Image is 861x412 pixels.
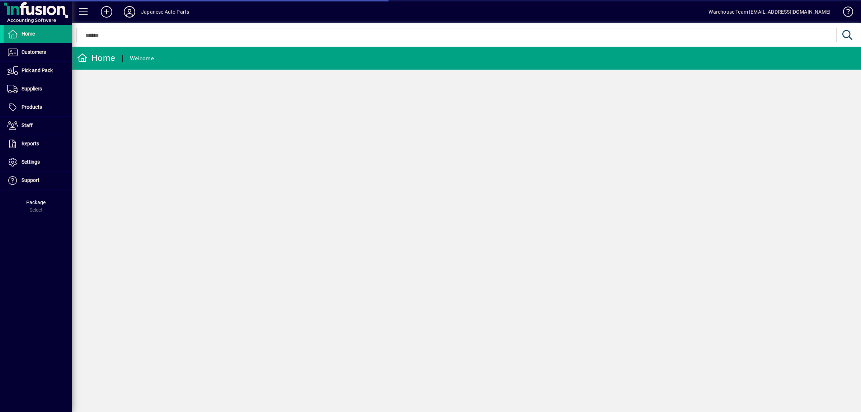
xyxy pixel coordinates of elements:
[22,49,46,55] span: Customers
[4,80,72,98] a: Suppliers
[22,104,42,110] span: Products
[4,172,72,189] a: Support
[4,135,72,153] a: Reports
[4,98,72,116] a: Products
[4,43,72,61] a: Customers
[95,5,118,18] button: Add
[709,6,831,18] div: Warehouse Team [EMAIL_ADDRESS][DOMAIN_NAME]
[141,6,189,18] div: Japanese Auto Parts
[130,53,154,64] div: Welcome
[22,177,39,183] span: Support
[838,1,852,25] a: Knowledge Base
[4,153,72,171] a: Settings
[22,141,39,146] span: Reports
[26,200,46,205] span: Package
[118,5,141,18] button: Profile
[22,31,35,37] span: Home
[22,159,40,165] span: Settings
[22,86,42,92] span: Suppliers
[4,62,72,80] a: Pick and Pack
[22,67,53,73] span: Pick and Pack
[4,117,72,135] a: Staff
[22,122,33,128] span: Staff
[77,52,115,64] div: Home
